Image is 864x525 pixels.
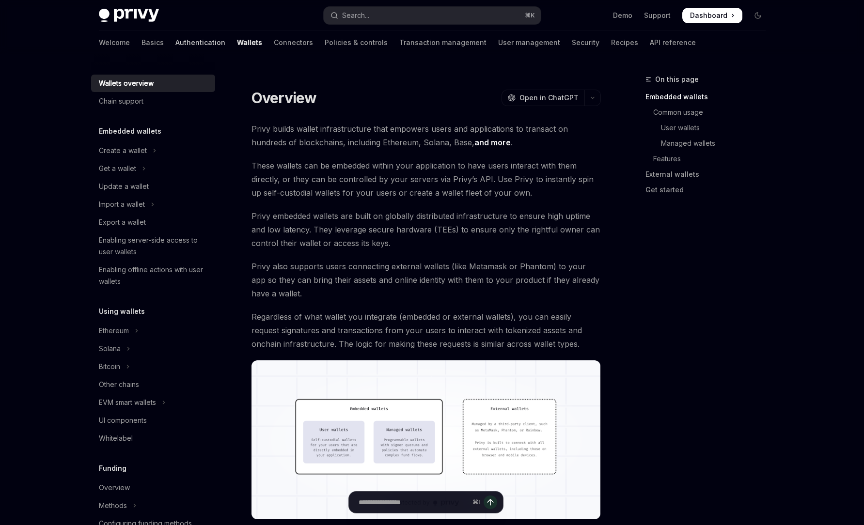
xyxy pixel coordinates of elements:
div: Whitelabel [99,432,133,444]
a: Managed wallets [645,136,773,151]
button: Toggle EVM smart wallets section [91,394,215,411]
div: Import a wallet [99,199,145,210]
span: Dashboard [690,11,727,20]
img: images/walletoverview.png [251,360,601,519]
span: Privy also supports users connecting external wallets (like Metamask or Phantom) to your app so t... [251,260,601,300]
span: Open in ChatGPT [519,93,579,103]
a: Policies & controls [325,31,388,54]
a: UI components [91,412,215,429]
span: Regardless of what wallet you integrate (embedded or external wallets), you can easily request si... [251,310,601,351]
span: Privy embedded wallets are built on globally distributed infrastructure to ensure high uptime and... [251,209,601,250]
a: Transaction management [399,31,487,54]
a: Basics [141,31,164,54]
a: Recipes [611,31,638,54]
div: Solana [99,343,121,355]
a: Get started [645,182,773,198]
a: Demo [613,11,632,20]
h5: Using wallets [99,306,145,317]
button: Open in ChatGPT [502,90,584,106]
a: Enabling server-side access to user wallets [91,232,215,261]
span: ⌘ K [525,12,535,19]
button: Toggle Create a wallet section [91,142,215,159]
button: Toggle Bitcoin section [91,358,215,375]
span: On this page [655,74,699,85]
a: Common usage [645,105,773,120]
button: Toggle Get a wallet section [91,160,215,177]
button: Open search [324,7,541,24]
div: Enabling server-side access to user wallets [99,234,209,258]
div: Wallets overview [99,77,154,89]
div: Bitcoin [99,361,120,372]
a: Support [644,11,671,20]
button: Toggle Ethereum section [91,322,215,340]
input: Ask a question... [359,492,469,513]
div: Enabling offline actions with user wallets [99,264,209,287]
img: dark logo [99,9,159,22]
a: Chain support [91,93,215,110]
button: Send message [484,495,497,509]
a: Welcome [99,31,130,54]
a: Update a wallet [91,178,215,195]
span: These wallets can be embedded within your application to have users interact with them directly, ... [251,159,601,200]
a: Overview [91,479,215,496]
div: Methods [99,500,127,511]
button: Toggle dark mode [750,8,766,23]
a: External wallets [645,167,773,182]
a: Embedded wallets [645,89,773,105]
a: Other chains [91,376,215,393]
div: EVM smart wallets [99,397,156,408]
a: API reference [650,31,696,54]
button: Toggle Solana section [91,340,215,357]
button: Toggle Import a wallet section [91,196,215,213]
div: UI components [99,415,147,426]
div: Create a wallet [99,145,147,156]
a: Export a wallet [91,214,215,231]
a: Security [572,31,599,54]
div: Other chains [99,379,139,390]
div: Export a wallet [99,216,146,228]
a: Wallets overview [91,75,215,92]
h5: Funding [99,463,126,474]
a: User wallets [645,120,773,136]
a: Features [645,151,773,167]
div: Update a wallet [99,181,149,192]
div: Get a wallet [99,163,136,174]
span: Privy builds wallet infrastructure that empowers users and applications to transact on hundreds o... [251,122,601,149]
a: User management [498,31,560,54]
h1: Overview [251,89,317,107]
a: Authentication [175,31,225,54]
button: Toggle Methods section [91,497,215,514]
a: Wallets [237,31,262,54]
a: and more [474,138,511,148]
a: Whitelabel [91,430,215,447]
a: Enabling offline actions with user wallets [91,261,215,290]
div: Ethereum [99,325,129,337]
h5: Embedded wallets [99,125,161,137]
a: Connectors [274,31,313,54]
div: Search... [342,10,369,21]
a: Dashboard [682,8,742,23]
div: Overview [99,482,130,494]
div: Chain support [99,95,143,107]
